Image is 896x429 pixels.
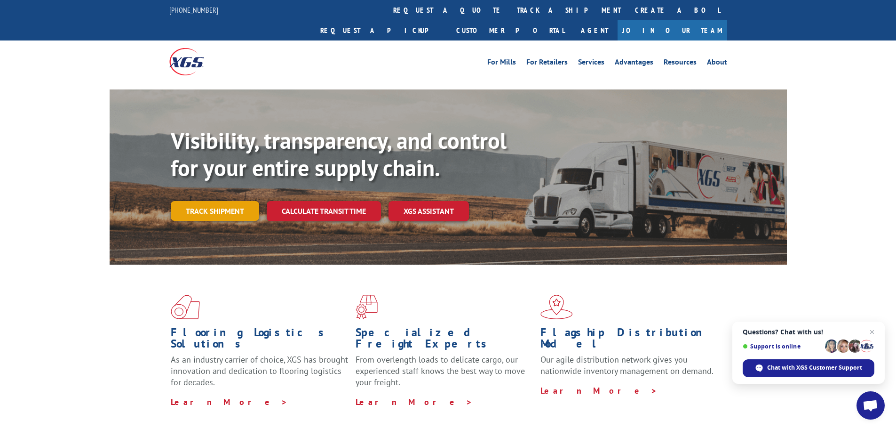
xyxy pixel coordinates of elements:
a: Track shipment [171,201,259,221]
span: Chat with XGS Customer Support [767,364,862,372]
span: Questions? Chat with us! [743,328,874,336]
a: Join Our Team [618,20,727,40]
span: Support is online [743,343,822,350]
a: Advantages [615,58,653,69]
a: Learn More > [171,397,288,407]
a: Learn More > [540,385,658,396]
b: Visibility, transparency, and control for your entire supply chain. [171,126,507,182]
span: Close chat [866,326,878,338]
p: From overlength loads to delicate cargo, our experienced staff knows the best way to move your fr... [356,354,533,396]
a: Resources [664,58,697,69]
h1: Flagship Distribution Model [540,327,718,354]
a: Customer Portal [449,20,571,40]
a: Learn More > [356,397,473,407]
a: For Retailers [526,58,568,69]
img: xgs-icon-flagship-distribution-model-red [540,295,573,319]
h1: Flooring Logistics Solutions [171,327,349,354]
div: Open chat [856,391,885,420]
a: [PHONE_NUMBER] [169,5,218,15]
span: Our agile distribution network gives you nationwide inventory management on demand. [540,354,714,376]
img: xgs-icon-total-supply-chain-intelligence-red [171,295,200,319]
h1: Specialized Freight Experts [356,327,533,354]
a: Agent [571,20,618,40]
a: Calculate transit time [267,201,381,221]
a: Services [578,58,604,69]
a: XGS ASSISTANT [389,201,469,221]
div: Chat with XGS Customer Support [743,359,874,377]
a: Request a pickup [313,20,449,40]
img: xgs-icon-focused-on-flooring-red [356,295,378,319]
a: For Mills [487,58,516,69]
a: About [707,58,727,69]
span: As an industry carrier of choice, XGS has brought innovation and dedication to flooring logistics... [171,354,348,388]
